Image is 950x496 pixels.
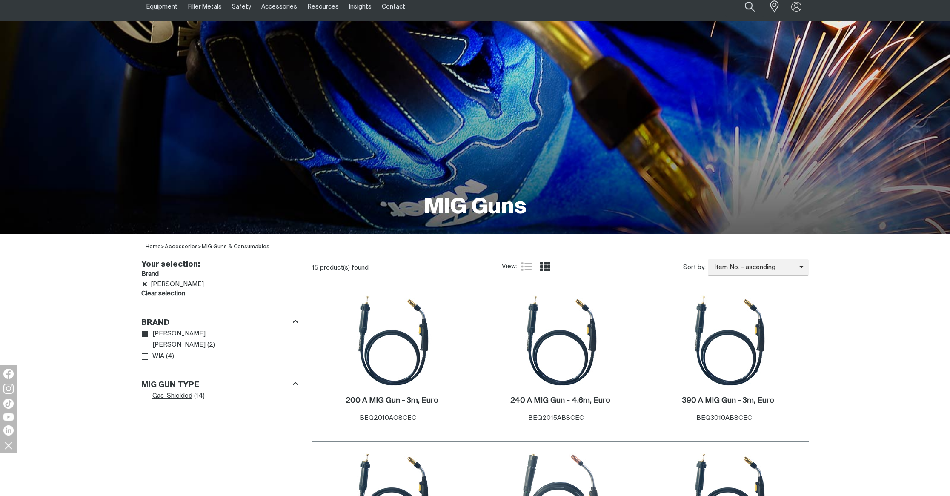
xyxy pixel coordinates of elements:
a: [PERSON_NAME] [142,339,206,351]
h3: Brand [141,270,298,279]
aside: Filters [141,257,298,402]
img: TikTok [3,399,14,409]
a: [PERSON_NAME] [142,328,206,340]
a: Home [146,244,161,249]
img: 240 A MIG Gun - 4.6m, Euro [515,295,606,386]
span: [PERSON_NAME] [152,329,206,339]
h3: Brand [141,318,170,328]
span: Bernard [151,280,204,289]
span: View: [502,262,517,272]
div: 15 [312,264,502,272]
span: > [161,244,165,249]
span: WIA [152,352,164,361]
h2: Your selection: [141,260,294,270]
img: LinkedIn [3,425,14,436]
a: Remove Bernard [142,281,148,287]
span: ( 14 ) [194,391,205,401]
a: MIG Guns & Consumables [202,244,269,249]
a: 390 A MIG Gun - 3m, Euro [682,396,774,406]
img: hide socials [1,438,16,453]
span: [PERSON_NAME] [152,340,206,350]
li: Bernard [141,279,298,289]
span: Item No. - ascending [708,263,799,272]
h2: 390 A MIG Gun - 3m, Euro [682,397,774,404]
span: ( 2 ) [207,340,215,350]
a: 200 A MIG Gun - 3m, Euro [346,396,438,406]
a: WIA [142,351,164,362]
img: Facebook [3,369,14,379]
a: Clear filters selection [141,289,185,299]
ul: Brand [142,328,298,362]
img: Instagram [3,384,14,394]
h1: MIG Guns [424,194,527,221]
div: Brand [141,316,298,328]
span: Gas-Shielded [152,391,192,401]
div: MIG Gun Type [141,378,298,390]
a: Accessories [165,244,198,249]
img: YouTube [3,413,14,421]
span: ( 4 ) [166,352,174,361]
span: BEQ2010AO8CEC [360,415,416,421]
span: Sort by: [683,263,706,272]
img: 200 A MIG Gun - 3m, Euro [346,295,438,386]
img: 390 A MIG Gun - 3m, Euro [683,295,774,386]
h3: MIG Gun Type [141,380,199,390]
ul: MIG Gun Type [142,390,298,402]
span: > [165,244,202,249]
span: product(s) found [320,264,369,271]
span: BEQ3010AB8CEC [696,415,752,421]
h2: 200 A MIG Gun - 3m, Euro [346,397,438,404]
a: 240 A MIG Gun - 4.6m, Euro [510,396,610,406]
a: List view [521,261,532,272]
h2: 240 A MIG Gun - 4.6m, Euro [510,397,610,404]
span: BEQ2015AB8CEC [528,415,584,421]
section: Product list controls [312,257,809,278]
a: Gas-Shielded [142,390,192,402]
